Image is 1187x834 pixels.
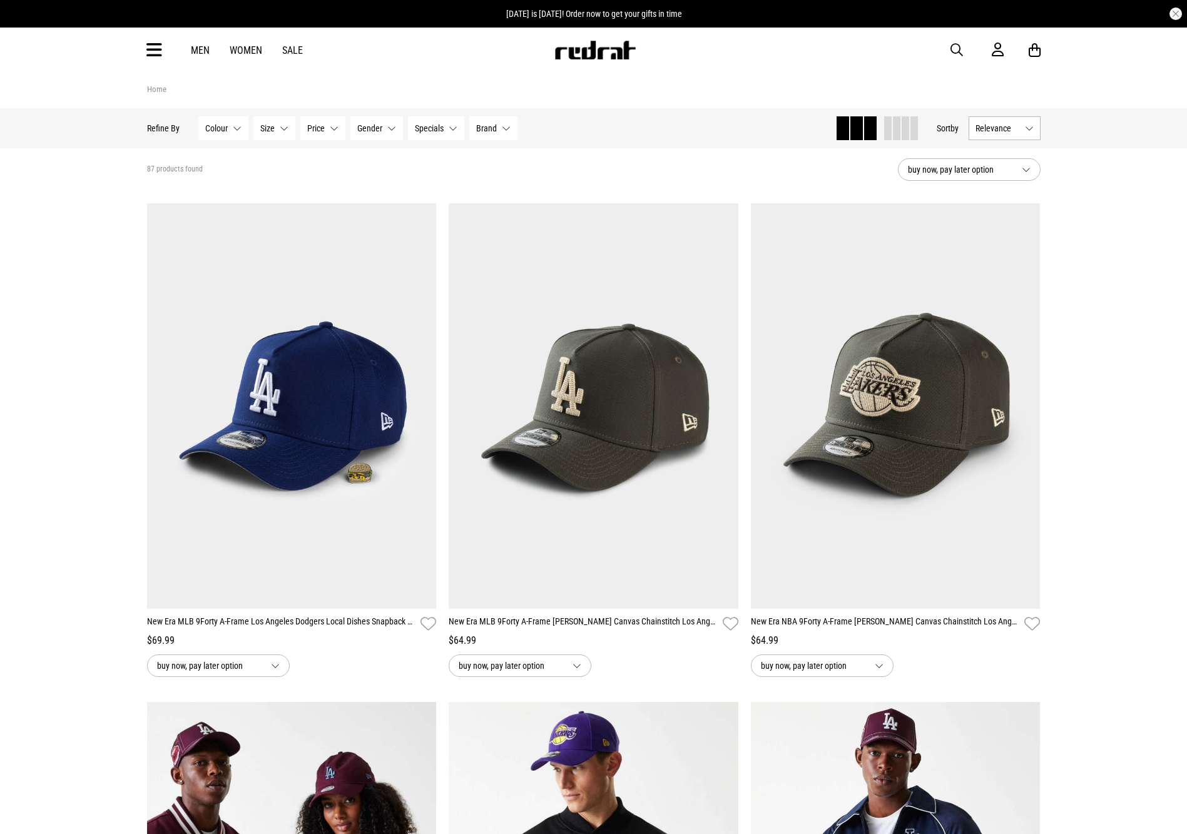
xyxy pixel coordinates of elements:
[260,123,275,133] span: Size
[253,116,295,140] button: Size
[751,203,1041,609] img: New Era Nba 9forty A-frame Moss Canvas Chainstitch Los Angeles Lakers Snapb in Brown
[449,633,738,648] div: $64.99
[191,44,210,56] a: Men
[751,633,1041,648] div: $64.99
[751,615,1020,633] a: New Era NBA 9Forty A-Frame [PERSON_NAME] Canvas Chainstitch Los Angeles Lakers Snapb
[449,615,718,633] a: New Era MLB 9Forty A-Frame [PERSON_NAME] Canvas Chainstitch Los Angeles Dodgers Snap
[147,203,437,609] img: New Era Mlb 9forty A-frame Los Angeles Dodgers Local Dishes Snapback Cap in Multi
[147,654,290,677] button: buy now, pay later option
[554,41,636,59] img: Redrat logo
[449,203,738,609] img: New Era Mlb 9forty A-frame Moss Canvas Chainstitch Los Angeles Dodgers Snap in Brown
[307,123,325,133] span: Price
[157,658,261,673] span: buy now, pay later option
[449,654,591,677] button: buy now, pay later option
[147,84,166,94] a: Home
[300,116,345,140] button: Price
[459,658,563,673] span: buy now, pay later option
[751,654,894,677] button: buy now, pay later option
[282,44,303,56] a: Sale
[205,123,228,133] span: Colour
[937,121,959,136] button: Sortby
[908,162,1012,177] span: buy now, pay later option
[761,658,865,673] span: buy now, pay later option
[476,123,497,133] span: Brand
[469,116,517,140] button: Brand
[147,123,180,133] p: Refine By
[357,123,382,133] span: Gender
[147,633,437,648] div: $69.99
[147,165,203,175] span: 87 products found
[976,123,1020,133] span: Relevance
[198,116,248,140] button: Colour
[230,44,262,56] a: Women
[415,123,444,133] span: Specials
[506,9,682,19] span: [DATE] is [DATE]! Order now to get your gifts in time
[969,116,1041,140] button: Relevance
[408,116,464,140] button: Specials
[350,116,403,140] button: Gender
[147,615,416,633] a: New Era MLB 9Forty A-Frame Los Angeles Dodgers Local Dishes Snapback Cap
[950,123,959,133] span: by
[898,158,1041,181] button: buy now, pay later option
